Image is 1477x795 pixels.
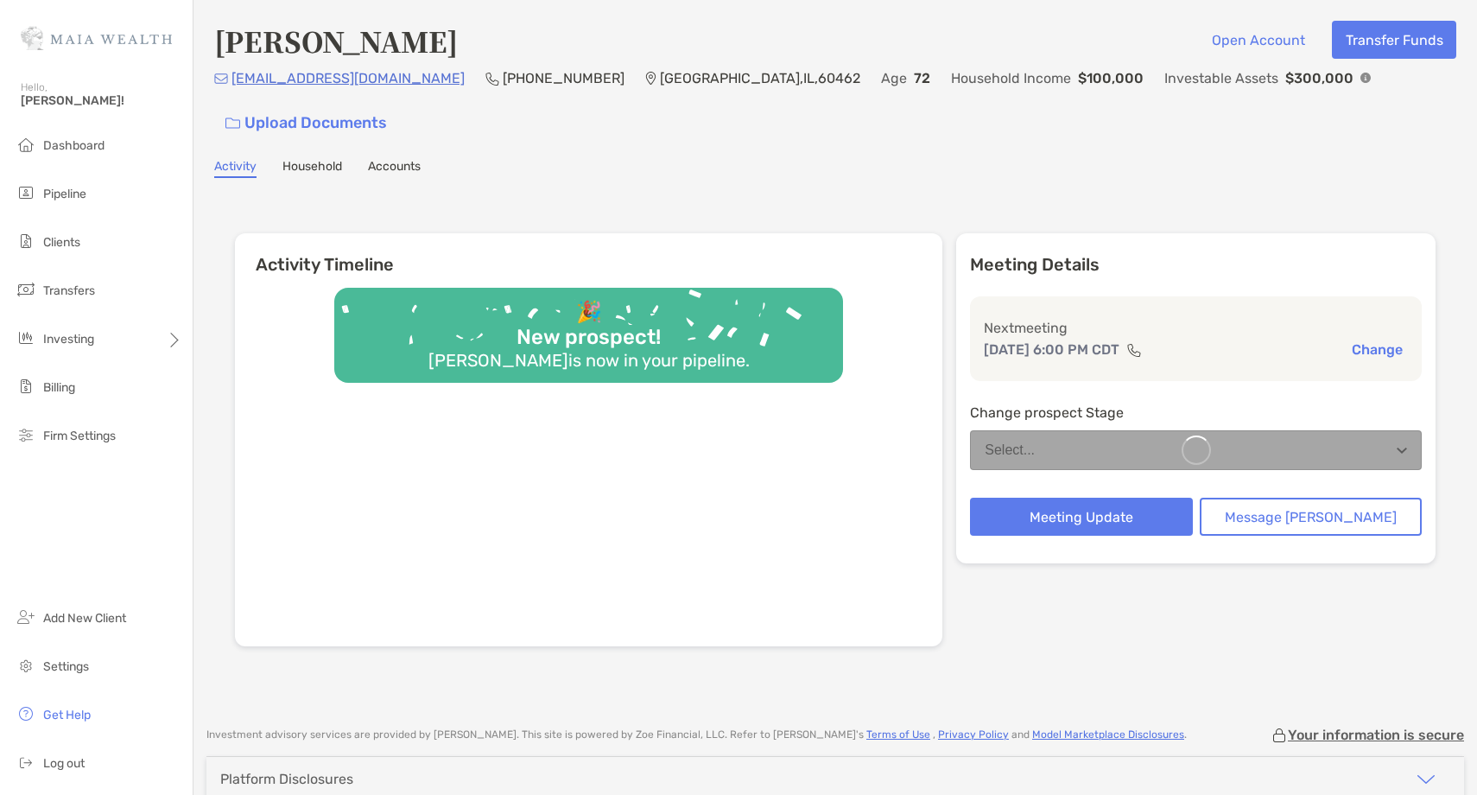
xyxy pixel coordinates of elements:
a: Terms of Use [866,728,930,741]
h6: Activity Timeline [235,233,942,275]
p: Meeting Details [970,254,1422,276]
img: billing icon [16,376,36,397]
a: Activity [214,159,257,178]
img: Info Icon [1360,73,1371,83]
img: icon arrow [1416,769,1436,790]
button: Transfer Funds [1332,21,1456,59]
a: Upload Documents [214,105,398,142]
span: Dashboard [43,138,105,153]
span: Pipeline [43,187,86,201]
img: communication type [1126,343,1142,357]
p: [EMAIL_ADDRESS][DOMAIN_NAME] [231,67,465,89]
img: Email Icon [214,73,228,84]
span: Firm Settings [43,429,116,443]
img: logout icon [16,752,36,773]
p: Your information is secure [1288,727,1464,743]
p: Change prospect Stage [970,402,1422,423]
span: [PERSON_NAME]! [21,93,182,108]
img: Phone Icon [485,72,499,86]
button: Message [PERSON_NAME] [1200,498,1422,536]
span: Log out [43,756,85,771]
span: Get Help [43,708,91,722]
span: Settings [43,659,89,674]
p: [DATE] 6:00 PM CDT [984,339,1119,360]
span: Transfers [43,283,95,298]
img: get-help icon [16,703,36,724]
p: Next meeting [984,317,1408,339]
img: transfers icon [16,279,36,300]
div: New prospect! [510,325,668,350]
div: [PERSON_NAME] is now in your pipeline. [422,350,757,371]
img: investing icon [16,328,36,348]
h4: [PERSON_NAME] [214,21,458,60]
button: Meeting Update [970,498,1192,536]
img: firm-settings icon [16,424,36,445]
p: $100,000 [1078,67,1144,89]
button: Change [1347,340,1408,359]
img: add_new_client icon [16,607,36,627]
a: Privacy Policy [938,728,1009,741]
img: Zoe Logo [21,7,172,69]
img: button icon [225,118,240,130]
img: dashboard icon [16,134,36,155]
span: Billing [43,380,75,395]
p: Investable Assets [1164,67,1278,89]
p: Household Income [951,67,1071,89]
span: Clients [43,235,80,250]
a: Accounts [368,159,421,178]
img: pipeline icon [16,182,36,203]
a: Household [282,159,342,178]
img: Confetti [334,288,843,368]
p: Investment advisory services are provided by [PERSON_NAME] . This site is powered by Zoe Financia... [206,728,1187,741]
p: $300,000 [1285,67,1353,89]
p: 72 [914,67,930,89]
a: Model Marketplace Disclosures [1032,728,1184,741]
span: Add New Client [43,611,126,626]
p: Age [881,67,907,89]
p: [PHONE_NUMBER] [503,67,624,89]
img: settings icon [16,655,36,676]
div: 🎉 [569,300,609,325]
span: Investing [43,332,94,347]
button: Open Account [1198,21,1318,59]
p: [GEOGRAPHIC_DATA] , IL , 60462 [660,67,860,89]
img: clients icon [16,231,36,251]
img: Location Icon [645,72,656,86]
div: Platform Disclosures [220,771,353,787]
